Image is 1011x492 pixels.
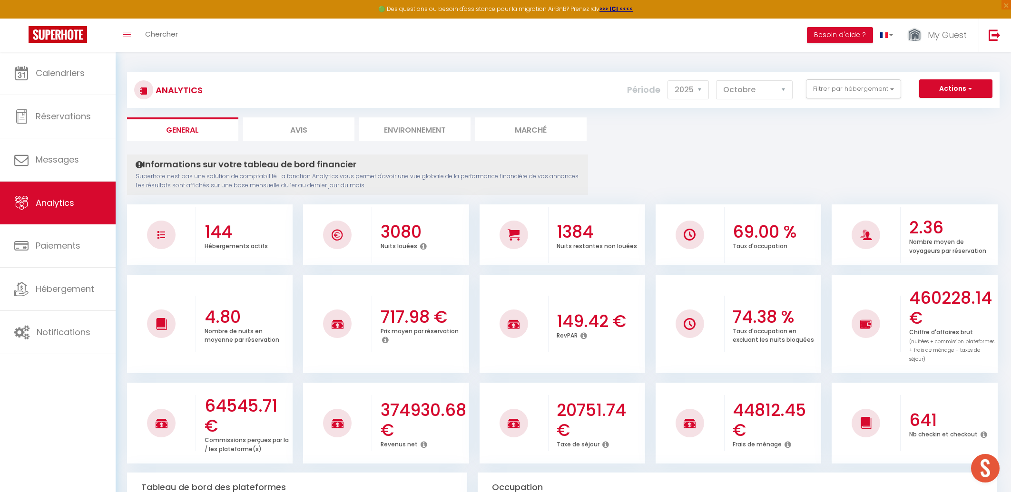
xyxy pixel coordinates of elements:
[733,325,814,344] p: Taux d'occupation en excluant les nuits bloquées
[909,236,986,255] p: Nombre moyen de voyageurs par réservation
[557,222,643,242] h3: 1384
[36,67,85,79] span: Calendriers
[205,307,291,327] h3: 4.80
[157,231,165,239] img: NO IMAGE
[860,318,872,330] img: NO IMAGE
[37,326,90,338] span: Notifications
[136,159,579,170] h4: Informations sur votre tableau de bord financier
[145,29,178,39] span: Chercher
[909,288,995,328] h3: 460228.14 €
[909,218,995,238] h3: 2.36
[136,172,579,190] p: Superhote n'est pas une solution de comptabilité. La fonction Analytics vous permet d'avoir une v...
[243,117,354,141] li: Avis
[907,27,922,44] img: ...
[29,26,87,43] img: Super Booking
[557,438,599,448] p: Taxe de séjour
[557,400,643,440] h3: 20751.74 €
[807,27,873,43] button: Besoin d'aide ?
[127,117,238,141] li: General
[205,222,291,242] h3: 144
[909,428,978,438] p: Nb checkin et checkout
[36,197,74,209] span: Analytics
[733,240,787,250] p: Taux d'occupation
[36,110,91,122] span: Réservations
[684,318,696,330] img: NO IMAGE
[919,79,992,98] button: Actions
[733,400,819,440] h3: 44812.45 €
[909,338,994,363] span: (nuitées + commission plateformes + frais de ménage + taxes de séjour)
[557,311,643,331] h3: 149.42 €
[381,307,467,327] h3: 717.98 €
[36,283,94,295] span: Hébergement
[138,19,185,52] a: Chercher
[733,222,819,242] h3: 69.00 %
[475,117,587,141] li: Marché
[909,326,994,363] p: Chiffre d'affaires brut
[153,79,203,101] h3: Analytics
[971,454,1000,482] div: Ouvrir le chat
[381,222,467,242] h3: 3080
[381,400,467,440] h3: 374930.68 €
[205,240,268,250] p: Hébergements actifs
[928,29,967,41] span: My Guest
[909,410,995,430] h3: 641
[359,117,471,141] li: Environnement
[627,79,660,100] label: Période
[36,240,80,251] span: Paiements
[381,240,417,250] p: Nuits louées
[205,325,279,344] p: Nombre de nuits en moyenne par réservation
[381,325,459,335] p: Prix moyen par réservation
[733,438,782,448] p: Frais de ménage
[205,434,289,453] p: Commissions perçues par la / les plateforme(s)
[381,438,418,448] p: Revenus net
[900,19,979,52] a: ... My Guest
[557,329,578,339] p: RevPAR
[806,79,901,98] button: Filtrer par hébergement
[733,307,819,327] h3: 74.38 %
[557,240,637,250] p: Nuits restantes non louées
[989,29,1001,41] img: logout
[36,154,79,165] span: Messages
[205,396,291,436] h3: 64545.71 €
[599,5,633,13] a: >>> ICI <<<<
